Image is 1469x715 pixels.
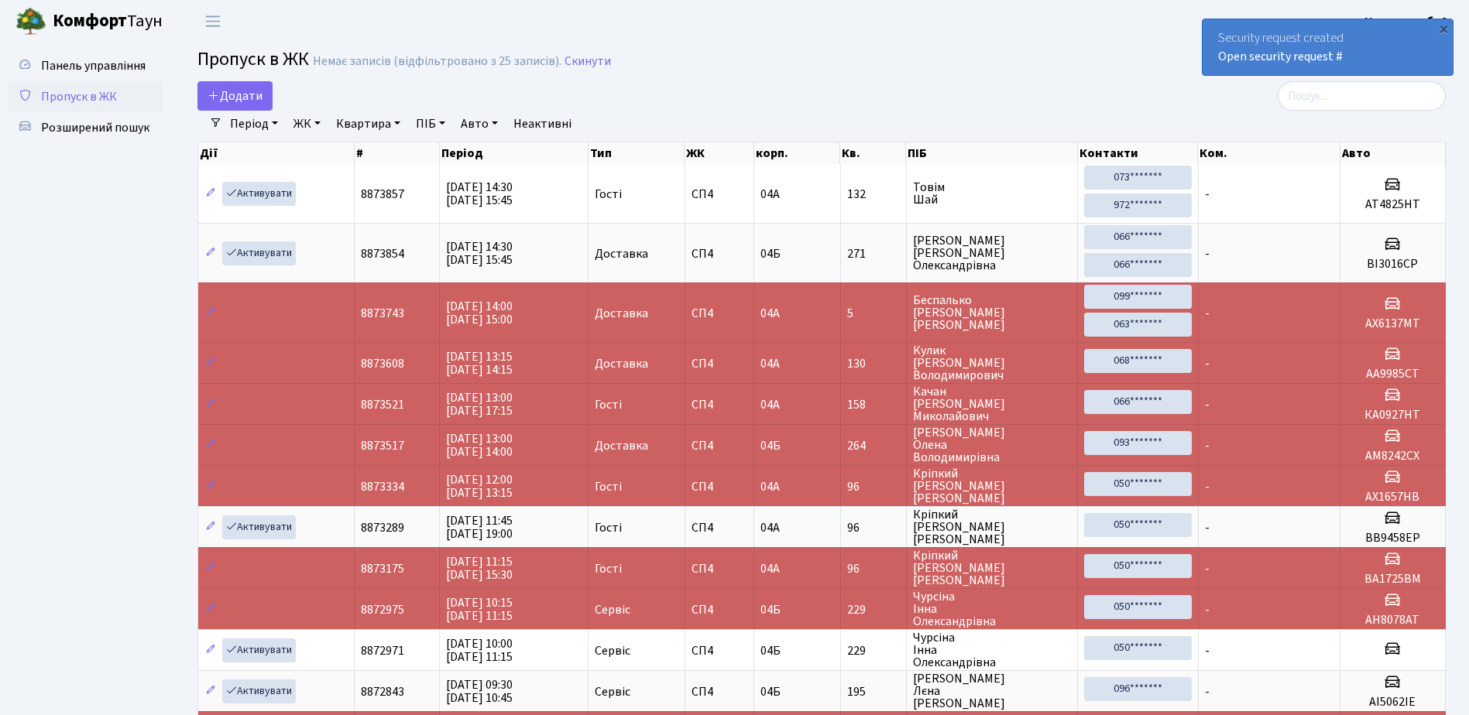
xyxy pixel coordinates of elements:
[589,142,685,164] th: Тип
[847,307,900,320] span: 5
[361,305,404,322] span: 8873743
[847,563,900,575] span: 96
[361,519,404,536] span: 8873289
[1203,19,1453,75] div: Security request created
[1278,81,1446,111] input: Пошук...
[913,234,1072,272] span: [PERSON_NAME] [PERSON_NAME] Олександрівна
[455,111,504,137] a: Авто
[1205,437,1210,454] span: -
[595,563,622,575] span: Гості
[840,142,906,164] th: Кв.
[355,142,440,164] th: #
[760,437,781,454] span: 04Б
[595,440,648,452] span: Доставка
[53,9,163,35] span: Таун
[1364,12,1450,31] a: Консьєрж б. 4.
[760,186,780,203] span: 04А
[595,307,648,320] span: Доставка
[313,54,561,69] div: Немає записів (відфільтровано з 25 записів).
[1436,21,1451,36] div: ×
[361,245,404,262] span: 8873854
[1347,367,1439,381] h5: АА9985СТ
[222,515,296,539] a: Активувати
[1347,695,1439,710] h5: АІ5062ІЕ
[1364,13,1450,30] b: Консьєрж б. 4.
[1205,186,1210,203] span: -
[361,601,404,618] span: 8872975
[847,357,900,370] span: 130
[692,645,748,657] span: СП4
[1347,197,1439,212] h5: AT4825HT
[1205,683,1210,700] span: -
[198,142,355,164] th: Дії
[361,396,404,413] span: 8873521
[760,305,780,322] span: 04А
[565,54,611,69] a: Скинути
[1205,355,1210,372] span: -
[361,683,404,700] span: 8872843
[446,389,513,419] span: [DATE] 13:00 [DATE] 17:15
[692,686,748,698] span: СП4
[8,112,163,143] a: Розширений пошук
[595,522,622,534] span: Гості
[754,142,840,164] th: корп.
[692,399,748,411] span: СП4
[595,481,622,493] span: Гості
[1347,449,1439,464] h5: AM8242CX
[1205,560,1210,577] span: -
[595,188,622,200] span: Гості
[507,111,578,137] a: Неактивні
[692,440,748,452] span: СП4
[446,179,513,209] span: [DATE] 14:30 [DATE] 15:45
[1347,257,1439,272] h5: ВІ3016СР
[446,430,513,460] span: [DATE] 13:00 [DATE] 14:00
[692,307,748,320] span: СП4
[913,426,1072,464] span: [PERSON_NAME] Олена Володимирівна
[222,638,296,662] a: Активувати
[41,88,117,105] span: Пропуск в ЖК
[446,298,513,328] span: [DATE] 14:00 [DATE] 15:00
[760,245,781,262] span: 04Б
[692,248,748,260] span: СП4
[760,683,781,700] span: 04Б
[224,111,284,137] a: Період
[913,467,1072,505] span: Кріпкий [PERSON_NAME] [PERSON_NAME]
[760,396,780,413] span: 04А
[847,604,900,616] span: 229
[287,111,327,137] a: ЖК
[760,355,780,372] span: 04А
[361,355,404,372] span: 8873608
[1347,490,1439,505] h5: АХ1657НВ
[692,357,748,370] span: СП4
[15,6,46,37] img: logo.png
[913,344,1072,381] span: Кулик [PERSON_NAME] Володимирович
[410,111,451,137] a: ПІБ
[8,81,163,112] a: Пропуск в ЖК
[595,357,648,370] span: Доставка
[446,594,513,624] span: [DATE] 10:15 [DATE] 11:15
[1347,572,1439,587] h5: ВА1725ВМ
[1078,142,1198,164] th: Контакти
[361,186,404,203] span: 8873857
[361,437,404,454] span: 8873517
[1205,305,1210,322] span: -
[1198,142,1340,164] th: Ком.
[913,385,1072,422] span: Качан [PERSON_NAME] Миколайович
[692,563,748,575] span: СП4
[361,642,404,659] span: 8872971
[446,553,513,583] span: [DATE] 11:15 [DATE] 15:30
[222,241,296,265] a: Активувати
[595,645,630,657] span: Сервіс
[446,512,513,542] span: [DATE] 11:45 [DATE] 19:00
[760,601,781,618] span: 04Б
[361,560,404,577] span: 8873175
[361,478,404,495] span: 8873334
[692,481,748,493] span: СП4
[1347,531,1439,546] h5: ВВ9458ЕР
[692,522,748,534] span: СП4
[1205,245,1210,262] span: -
[913,181,1072,206] span: Товім Шай
[913,294,1072,331] span: Беспалько [PERSON_NAME] [PERSON_NAME]
[446,238,513,269] span: [DATE] 14:30 [DATE] 15:45
[446,471,513,501] span: [DATE] 12:00 [DATE] 13:15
